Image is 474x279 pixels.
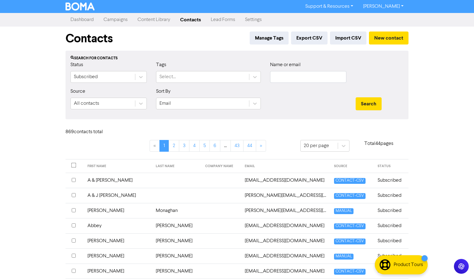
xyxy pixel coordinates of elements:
[334,254,353,260] span: MANUAL
[66,14,99,26] a: Dashboard
[349,140,409,147] p: Total 44 pages
[356,97,382,110] button: Search
[231,140,243,152] a: Page 43
[74,100,99,107] div: All contacts
[334,223,366,229] span: CONTACT-CSV
[133,14,175,26] a: Content Library
[334,208,353,214] span: MANUAL
[330,32,366,44] button: Import CSV
[201,159,241,173] th: COMPANY NAME
[374,159,408,173] th: STATUS
[374,173,408,188] td: Subscribed
[270,61,301,69] label: Name or email
[66,32,113,46] h1: Contacts
[175,14,206,26] a: Contacts
[443,249,474,279] iframe: Chat Widget
[199,140,210,152] a: Page 5
[241,248,330,264] td: acarroll1702@gmail.com
[374,233,408,248] td: Subscribed
[84,173,152,188] td: A & [PERSON_NAME]
[66,2,95,11] img: BOMA Logo
[241,173,330,188] td: aandkportercartage@gmail.com
[84,264,152,279] td: [PERSON_NAME]
[70,56,404,61] div: Search for contacts
[374,188,408,203] td: Subscribed
[256,140,266,152] a: »
[152,159,201,173] th: LAST NAME
[334,269,366,275] span: CONTACT-CSV
[241,188,330,203] td: aaron.galloway@hotmail.com
[84,188,152,203] td: A & J [PERSON_NAME]
[374,248,408,264] td: Subscribed
[152,264,201,279] td: [PERSON_NAME]
[152,233,201,248] td: [PERSON_NAME]
[240,14,267,26] a: Settings
[156,88,171,95] label: Sort By
[84,248,152,264] td: [PERSON_NAME]
[70,61,83,69] label: Status
[369,32,408,44] button: New contact
[374,264,408,279] td: Subscribed
[358,2,408,11] a: [PERSON_NAME]
[66,129,115,135] h6: 869 contact s total
[243,140,256,152] a: Page 44
[334,239,366,244] span: CONTACT-CSV
[159,73,176,81] div: Select...
[152,218,201,233] td: [PERSON_NAME]
[300,2,358,11] a: Support & Resources
[189,140,200,152] a: Page 4
[330,159,374,173] th: SOURCE
[241,218,330,233] td: abbey@hrsorted.com.au
[74,73,98,81] div: Subscribed
[156,61,166,69] label: Tags
[304,142,329,150] div: 20 per page
[241,203,330,218] td: aaron@steadycare.com.au
[70,88,85,95] label: Source
[169,140,179,152] a: Page 2
[334,178,366,184] span: CONTACT-CSV
[334,193,366,199] span: CONTACT-CSV
[209,140,220,152] a: Page 6
[250,32,289,44] button: Manage Tags
[179,140,189,152] a: Page 3
[152,203,201,218] td: Monaghan
[159,140,169,152] a: Page 1 is your current page
[84,159,152,173] th: FIRST NAME
[84,218,152,233] td: Abbey
[374,218,408,233] td: Subscribed
[84,233,152,248] td: [PERSON_NAME]
[374,203,408,218] td: Subscribed
[291,32,328,44] button: Export CSV
[241,264,330,279] td: accounts@888traffic.com.au
[99,14,133,26] a: Campaigns
[241,159,330,173] th: EMAIL
[152,248,201,264] td: [PERSON_NAME]
[84,203,152,218] td: [PERSON_NAME]
[241,233,330,248] td: ablackwood@neerimhealth.org.au
[206,14,240,26] a: Lead Forms
[159,100,171,107] div: Email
